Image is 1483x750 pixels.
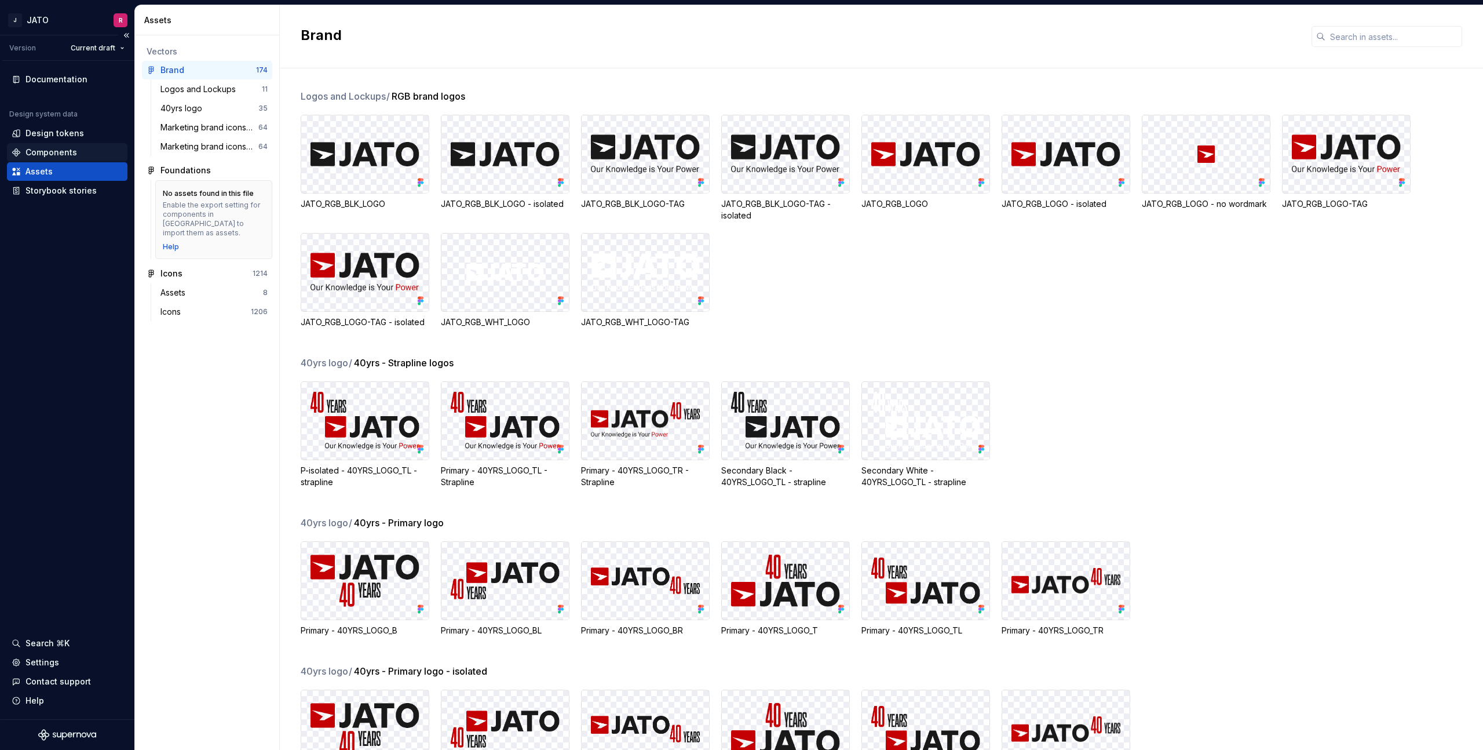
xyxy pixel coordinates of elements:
[441,316,569,328] div: JATO_RGB_WHT_LOGO
[349,357,352,369] span: /
[253,269,268,278] div: 1214
[7,124,127,143] a: Design tokens
[354,356,454,370] span: 40yrs - Strapline logos
[160,141,258,152] div: Marketing brand icons - navy
[349,665,352,677] span: /
[156,99,272,118] a: 40yrs logo35
[301,316,429,328] div: JATO_RGB_LOGO-TAG - isolated
[301,465,429,488] div: P-isolated - 40YRS_LOGO_TL - strapline
[581,198,710,210] div: JATO_RGB_BLK_LOGO-TAG
[25,676,91,687] div: Contact support
[581,465,710,488] div: Primary - 40YRS_LOGO_TR - Strapline
[142,264,272,283] a: Icons1214
[25,128,84,139] div: Design tokens
[861,465,990,488] div: Secondary White - 40YRS_LOGO_TL - strapline
[1142,198,1270,210] div: JATO_RGB_LOGO - no wordmark
[1002,198,1130,210] div: JATO_RGB_LOGO - isolated
[163,189,254,198] div: No assets found in this file
[301,625,429,636] div: Primary - 40YRS_LOGO_B
[354,516,444,530] span: 40yrs - Primary logo
[392,89,465,103] span: RGB brand logos
[7,162,127,181] a: Assets
[25,638,70,649] div: Search ⌘K
[25,166,53,177] div: Assets
[160,306,185,318] div: Icons
[354,664,487,678] span: 40yrs - Primary logo - isolated
[156,118,272,137] a: Marketing brand icons - white64
[156,283,272,302] a: Assets8
[263,288,268,297] div: 8
[160,268,182,279] div: Icons
[441,198,569,210] div: JATO_RGB_BLK_LOGO - isolated
[861,625,990,636] div: Primary - 40YRS_LOGO_TL
[142,61,272,79] a: Brand174
[160,122,258,133] div: Marketing brand icons - white
[142,161,272,180] a: Foundations
[163,201,265,238] div: Enable the export setting for components in [GEOGRAPHIC_DATA] to import them as assets.
[581,316,710,328] div: JATO_RGB_WHT_LOGO-TAG
[721,198,850,221] div: JATO_RGB_BLK_LOGO-TAG - isolated
[349,517,352,529] span: /
[256,65,268,75] div: 174
[156,80,272,99] a: Logos and Lockups11
[1325,26,1462,47] input: Search in assets...
[27,14,49,26] div: JATO
[1282,198,1411,210] div: JATO_RGB_LOGO-TAG
[581,625,710,636] div: Primary - 40YRS_LOGO_BR
[160,83,240,95] div: Logos and Lockups
[262,85,268,94] div: 11
[861,198,990,210] div: JATO_RGB_LOGO
[301,356,353,370] span: 40yrs logo
[258,104,268,113] div: 35
[7,672,127,691] button: Contact support
[160,165,211,176] div: Foundations
[25,657,59,668] div: Settings
[7,634,127,653] button: Search ⌘K
[25,695,44,707] div: Help
[251,307,268,316] div: 1206
[8,13,22,27] div: J
[144,14,275,26] div: Assets
[301,89,390,103] span: Logos and Lockups
[71,43,115,53] span: Current draft
[1002,625,1130,636] div: Primary - 40YRS_LOGO_TR
[301,516,353,530] span: 40yrs logo
[441,465,569,488] div: Primary - 40YRS_LOGO_TL - Strapline
[25,185,97,196] div: Storybook stories
[25,74,87,85] div: Documentation
[156,303,272,321] a: Icons1206
[119,16,123,25] div: R
[258,123,268,132] div: 64
[65,40,130,56] button: Current draft
[7,143,127,162] a: Components
[301,26,1298,45] h2: Brand
[9,110,78,119] div: Design system data
[301,664,353,678] span: 40yrs logo
[38,729,96,741] svg: Supernova Logo
[160,64,184,76] div: Brand
[160,103,207,114] div: 40yrs logo
[25,147,77,158] div: Components
[156,137,272,156] a: Marketing brand icons - navy64
[721,465,850,488] div: Secondary Black - 40YRS_LOGO_TL - strapline
[386,90,390,102] span: /
[2,8,132,32] button: JJATOR
[441,625,569,636] div: Primary - 40YRS_LOGO_BL
[160,287,190,298] div: Assets
[258,142,268,151] div: 64
[7,691,127,710] button: Help
[9,43,36,53] div: Version
[301,198,429,210] div: JATO_RGB_BLK_LOGO
[147,46,268,57] div: Vectors
[7,181,127,200] a: Storybook stories
[7,70,127,89] a: Documentation
[163,242,179,252] a: Help
[7,653,127,672] a: Settings
[721,625,850,636] div: Primary - 40YRS_LOGO_T
[118,27,134,43] button: Collapse sidebar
